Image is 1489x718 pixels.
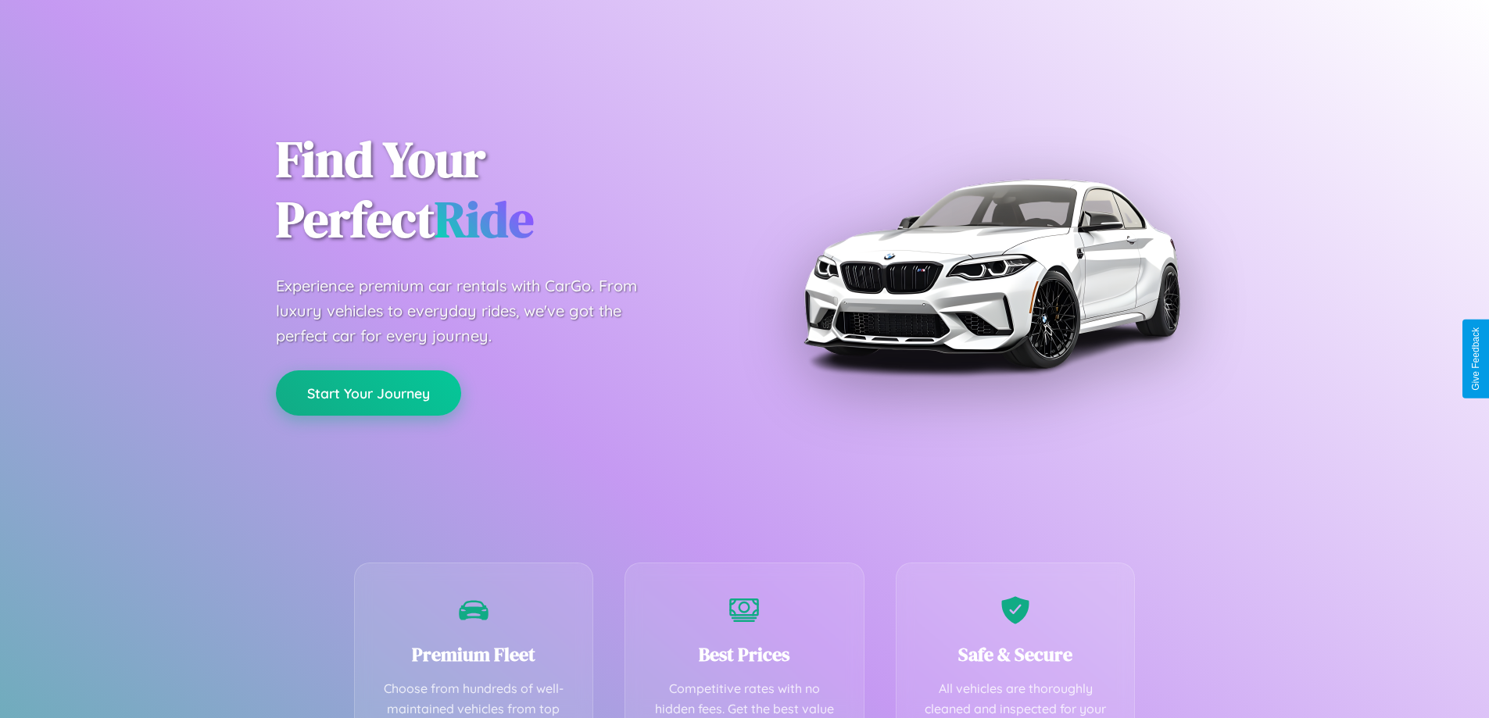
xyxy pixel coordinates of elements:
span: Ride [435,185,534,253]
h1: Find Your Perfect [276,130,721,250]
p: Experience premium car rentals with CarGo. From luxury vehicles to everyday rides, we've got the ... [276,273,667,348]
button: Start Your Journey [276,370,461,416]
h3: Best Prices [649,641,840,667]
div: Give Feedback [1470,327,1481,391]
h3: Premium Fleet [378,641,570,667]
img: Premium BMW car rental vehicle [796,78,1187,469]
h3: Safe & Secure [920,641,1111,667]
